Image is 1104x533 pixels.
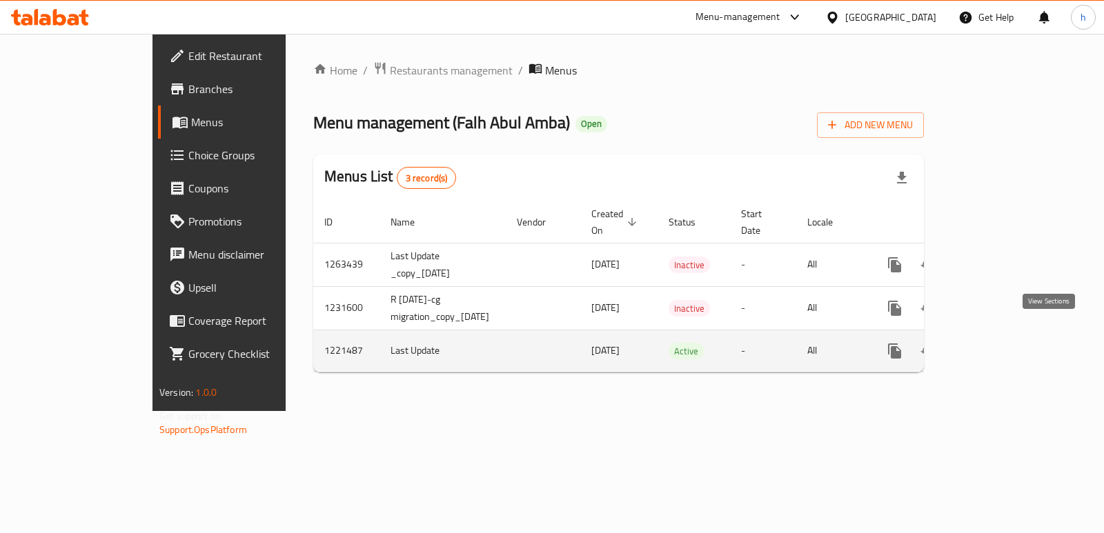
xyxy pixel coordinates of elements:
[313,107,570,138] span: Menu management ( Falh Abul Amba )
[158,205,337,238] a: Promotions
[911,248,945,281] button: Change Status
[313,243,379,286] td: 1263439
[591,341,620,359] span: [DATE]
[669,301,710,316] span: Inactive
[188,312,326,329] span: Coverage Report
[796,243,867,286] td: All
[391,214,433,230] span: Name
[545,62,577,79] span: Menus
[591,205,641,239] span: Created On
[669,257,710,273] span: Inactive
[188,180,326,197] span: Coupons
[730,286,796,330] td: -
[158,238,337,271] a: Menu disclaimer
[313,286,379,330] td: 1231600
[313,330,379,372] td: 1221487
[188,81,326,97] span: Branches
[195,383,217,401] span: 1.0.0
[828,117,913,134] span: Add New Menu
[158,337,337,370] a: Grocery Checklist
[324,166,456,189] h2: Menus List
[878,292,911,325] button: more
[867,201,1022,243] th: Actions
[188,279,326,296] span: Upsell
[373,61,513,79] a: Restaurants management
[390,62,513,79] span: Restaurants management
[159,407,223,425] span: Get support on:
[158,105,337,139] a: Menus
[188,345,326,362] span: Grocery Checklist
[158,72,337,105] a: Branches
[313,201,1022,372] table: enhanced table
[518,62,523,79] li: /
[191,114,326,130] span: Menus
[313,61,924,79] nav: breadcrumb
[188,213,326,230] span: Promotions
[591,299,620,316] span: [DATE]
[363,62,368,79] li: /
[878,334,911,368] button: more
[730,330,796,372] td: -
[159,383,193,401] span: Version:
[911,292,945,325] button: Change Status
[696,9,780,26] div: Menu-management
[158,39,337,72] a: Edit Restaurant
[730,243,796,286] td: -
[885,161,918,194] div: Export file
[669,343,704,359] div: Active
[379,286,506,330] td: R [DATE]-cg migration_copy_[DATE]
[591,255,620,273] span: [DATE]
[1081,10,1086,25] span: h
[158,172,337,205] a: Coupons
[158,139,337,172] a: Choice Groups
[517,214,564,230] span: Vendor
[796,286,867,330] td: All
[575,118,607,130] span: Open
[158,271,337,304] a: Upsell
[669,343,704,359] span: Active
[188,147,326,163] span: Choice Groups
[158,304,337,337] a: Coverage Report
[807,214,851,230] span: Locale
[188,48,326,64] span: Edit Restaurant
[575,116,607,132] div: Open
[911,334,945,368] button: Change Status
[796,330,867,372] td: All
[379,330,506,372] td: Last Update
[188,246,326,263] span: Menu disclaimer
[324,214,351,230] span: ID
[379,243,506,286] td: Last Update _copy_[DATE]
[817,112,924,138] button: Add New Menu
[397,167,457,189] div: Total records count
[845,10,936,25] div: [GEOGRAPHIC_DATA]
[741,205,780,239] span: Start Date
[669,214,713,230] span: Status
[159,421,247,439] a: Support.OpsPlatform
[669,300,710,316] div: Inactive
[878,248,911,281] button: more
[397,172,456,185] span: 3 record(s)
